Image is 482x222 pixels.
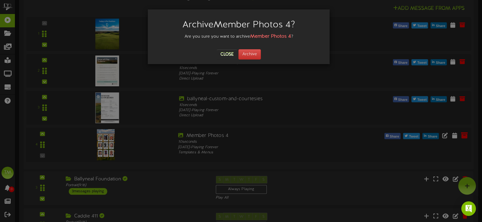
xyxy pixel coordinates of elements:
button: Archive [238,49,261,60]
h2: Archive Member Photos 4 ? [157,20,321,30]
strong: Member Photos 4 [250,34,291,39]
div: Open Intercom Messenger [461,201,476,216]
div: Are you sure you want to archive ? [152,33,325,40]
button: Close [217,50,237,59]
